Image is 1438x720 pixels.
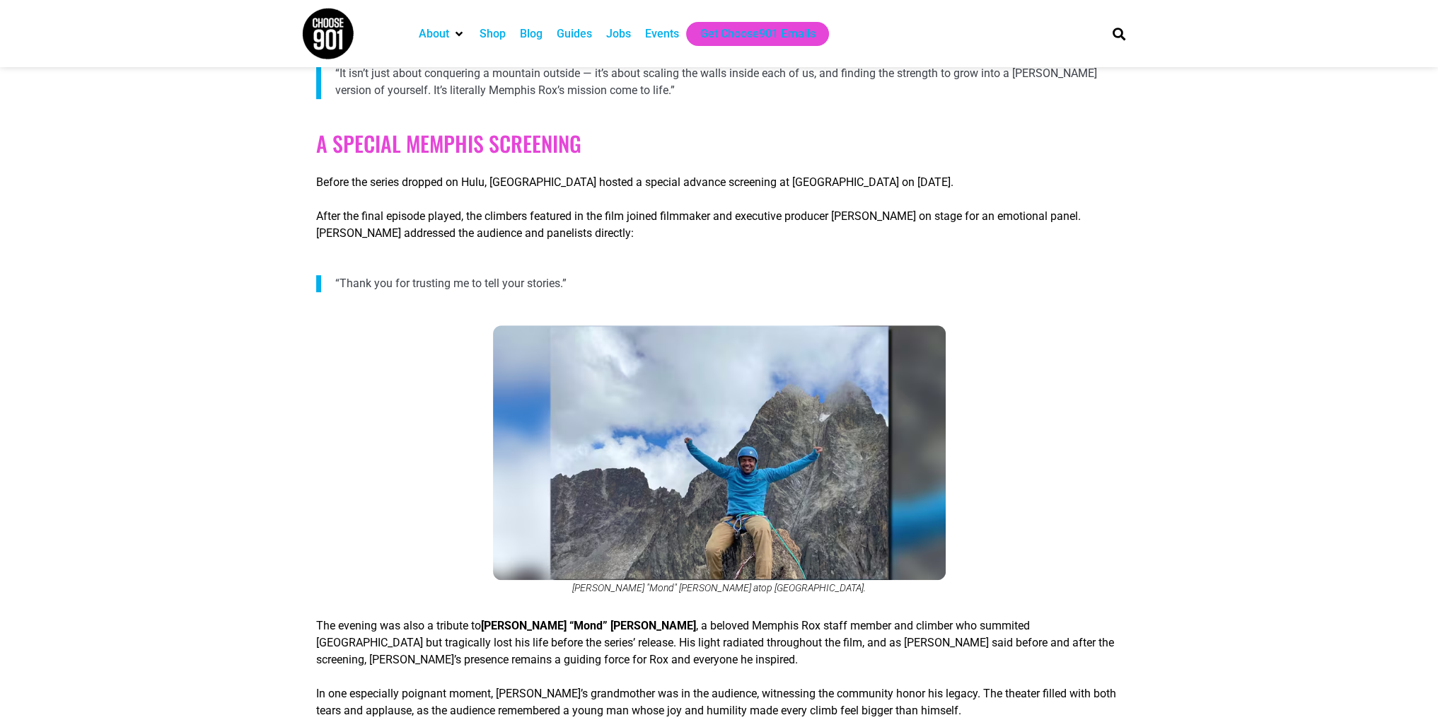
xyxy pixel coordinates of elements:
strong: [PERSON_NAME] “Mond” [PERSON_NAME] [481,619,696,632]
p: After the final episode played, the climbers featured in the film joined filmmaker and executive ... [316,208,1123,242]
a: Events [645,25,679,42]
a: Get Choose901 Emails [700,25,815,42]
nav: Main nav [412,22,1088,46]
p: “It isn’t just about conquering a mountain outside — it’s about scaling the walls inside each of ... [335,65,1123,99]
p: In one especially poignant moment, [PERSON_NAME]’s grandmother was in the audience, witnessing th... [316,685,1123,719]
a: Guides [557,25,592,42]
a: Jobs [606,25,631,42]
figcaption: [PERSON_NAME] "Mond" [PERSON_NAME] atop [GEOGRAPHIC_DATA]. [316,582,1123,593]
div: About [412,22,472,46]
p: “Thank you for trusting me to tell your stories.” [335,275,1123,292]
div: Search [1107,22,1130,45]
a: About [419,25,449,42]
p: The evening was also a tribute to , a beloved Memphis Rox staff member and climber who summited [... [316,617,1123,668]
p: Before the series dropped on Hulu, [GEOGRAPHIC_DATA] hosted a special advance screening at [GEOGR... [316,174,1123,191]
h2: A Special Memphis Screening [316,131,1123,156]
a: Blog [520,25,543,42]
a: Shop [480,25,506,42]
